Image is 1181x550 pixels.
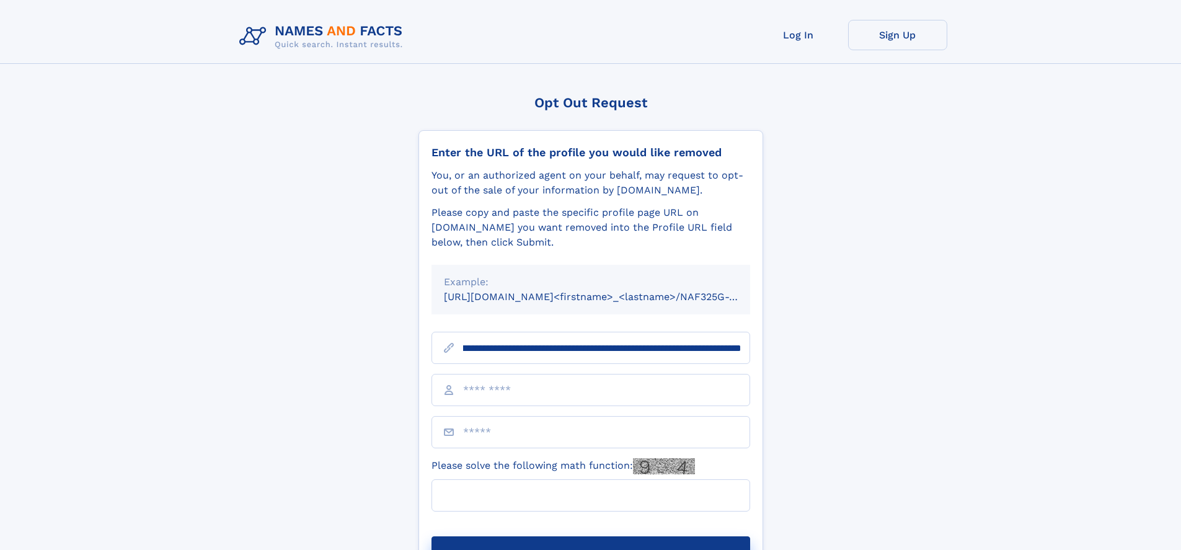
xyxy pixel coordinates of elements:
[234,20,413,53] img: Logo Names and Facts
[444,291,774,303] small: [URL][DOMAIN_NAME]<firstname>_<lastname>/NAF325G-xxxxxxxx
[749,20,848,50] a: Log In
[431,458,695,474] label: Please solve the following math function:
[418,95,763,110] div: Opt Out Request
[848,20,947,50] a: Sign Up
[431,205,750,250] div: Please copy and paste the specific profile page URL on [DOMAIN_NAME] you want removed into the Pr...
[431,168,750,198] div: You, or an authorized agent on your behalf, may request to opt-out of the sale of your informatio...
[444,275,738,290] div: Example:
[431,146,750,159] div: Enter the URL of the profile you would like removed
